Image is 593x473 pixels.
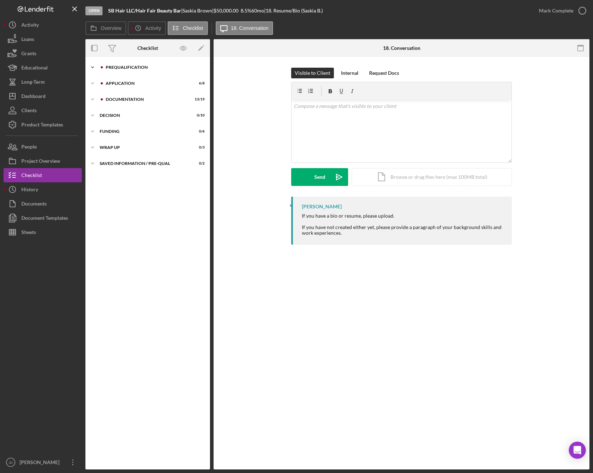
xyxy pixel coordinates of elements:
div: 0 / 2 [192,161,205,166]
div: Prequalification [106,65,201,69]
div: 60 mo [251,8,264,14]
button: Grants [4,46,82,61]
div: Send [314,168,325,186]
div: Documents [21,197,47,213]
button: Checklist [4,168,82,182]
div: Application [106,81,187,85]
div: Decision [100,113,187,118]
div: | [108,8,183,14]
div: Saskia Brown | [183,8,214,14]
button: Visible to Client [291,68,334,78]
div: 0 / 10 [192,113,205,118]
button: Overview [85,21,126,35]
div: [PERSON_NAME] [18,455,64,471]
div: | 18. Resume/Bio (Saskia B.) [264,8,323,14]
button: Activity [128,21,166,35]
div: History [21,182,38,198]
button: Sheets [4,225,82,239]
div: Product Templates [21,118,63,134]
div: If you have a bio or resume, please upload. If you have not created either yet, please provide a ... [302,213,505,236]
div: Grants [21,46,36,62]
b: SB Hair LLC/Hair Fair Beauty Bar [108,7,181,14]
div: Dashboard [21,89,46,105]
div: Document Templates [21,211,68,227]
button: Mark Complete [532,4,589,18]
button: Long-Term [4,75,82,89]
div: 0 / 6 [192,129,205,134]
button: Activity [4,18,82,32]
button: Loans [4,32,82,46]
button: JD[PERSON_NAME] [4,455,82,469]
button: Document Templates [4,211,82,225]
button: Dashboard [4,89,82,103]
div: 13 / 19 [192,97,205,102]
div: Open [85,6,103,15]
div: Request Docs [369,68,399,78]
div: Educational [21,61,48,77]
div: 18. Conversation [383,45,420,51]
div: Long-Term [21,75,45,91]
button: Request Docs [366,68,403,78]
div: Project Overview [21,154,60,170]
button: Documents [4,197,82,211]
label: Overview [101,25,121,31]
button: History [4,182,82,197]
button: Project Overview [4,154,82,168]
div: Checklist [137,45,158,51]
button: Product Templates [4,118,82,132]
div: 8.5 % [241,8,251,14]
div: Wrap up [100,145,187,150]
div: Sheets [21,225,36,241]
label: 18. Conversation [231,25,269,31]
label: Activity [145,25,161,31]
text: JD [9,461,13,464]
div: Activity [21,18,39,34]
label: Checklist [183,25,203,31]
div: [PERSON_NAME] [302,204,342,209]
button: Internal [337,68,362,78]
div: People [21,140,37,156]
div: Documentation [106,97,187,102]
div: Saved Information / Pre-Qual [100,161,187,166]
div: Loans [21,32,34,48]
div: Funding [100,129,187,134]
button: Educational [4,61,82,75]
div: Mark Complete [539,4,573,18]
button: People [4,140,82,154]
div: Open Intercom Messenger [569,442,586,459]
div: Checklist [21,168,42,184]
button: Clients [4,103,82,118]
button: Send [291,168,348,186]
div: Internal [341,68,358,78]
button: 18. Conversation [216,21,273,35]
div: Visible to Client [295,68,330,78]
button: Checklist [168,21,208,35]
div: 0 / 3 [192,145,205,150]
div: 6 / 8 [192,81,205,85]
div: $50,000.00 [214,8,241,14]
div: Clients [21,103,37,119]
